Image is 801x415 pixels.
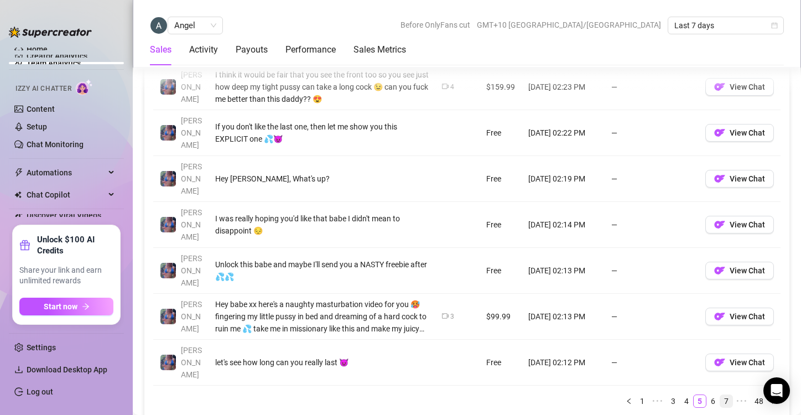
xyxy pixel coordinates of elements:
span: [PERSON_NAME] [181,346,202,379]
div: If you don't like the last one, then let me show you this EXPLICIT one 💦😈 [215,121,429,145]
td: Free [480,156,522,202]
div: I think it would be fair that you see the front too so you see just how deep my tight pussy can t... [215,69,429,105]
td: Free [480,248,522,294]
td: [DATE] 02:19 PM [522,156,605,202]
div: Open Intercom Messenger [763,377,790,404]
td: — [605,248,699,294]
img: logo-BBDzfeDw.svg [9,27,92,38]
span: Download Desktop App [27,365,107,374]
img: Chat Copilot [14,191,22,199]
span: [PERSON_NAME] [181,70,202,103]
a: 7 [720,395,732,407]
span: [PERSON_NAME] [181,116,202,149]
a: OFView Chat [705,269,774,278]
td: [DATE] 02:12 PM [522,340,605,386]
td: Free [480,340,522,386]
span: View Chat [730,174,765,183]
img: Jaylie [160,217,176,232]
a: 4 [680,395,693,407]
img: OF [714,219,725,230]
td: — [605,202,699,248]
span: Chat Copilot [27,186,105,204]
button: OFView Chat [705,170,774,188]
div: Hey [PERSON_NAME], What's up? [215,173,429,185]
a: Log out [27,387,53,396]
img: OF [714,81,725,92]
td: [DATE] 02:23 PM [522,64,605,110]
a: 48 [751,395,767,407]
span: Before OnlyFans cut [400,17,470,33]
div: Unlock this babe and maybe I'll send you a NASTY freebie after💦💦 [215,258,429,283]
span: ••• [649,395,667,408]
span: Angel [174,17,216,34]
strong: Unlock $100 AI Credits [37,234,113,256]
img: Jaylie [160,263,176,278]
td: — [605,156,699,202]
div: Performance [285,43,336,56]
a: OFView Chat [705,85,774,94]
span: download [14,365,23,374]
li: 6 [706,395,720,408]
div: Hey babe xx here's a naughty masturbation video for you 🥵 fingering my little pussy in bed and dr... [215,298,429,335]
a: Home [27,45,48,54]
span: Share your link and earn unlimited rewards [19,265,113,287]
img: Jaylie [160,309,176,324]
span: [PERSON_NAME] [181,254,202,287]
a: OFView Chat [705,361,774,370]
div: Activity [189,43,218,56]
button: Start nowarrow-right [19,298,113,315]
span: View Chat [730,82,765,91]
span: GMT+10 [GEOGRAPHIC_DATA]/[GEOGRAPHIC_DATA] [477,17,661,33]
td: [DATE] 02:13 PM [522,248,605,294]
button: left [622,395,636,408]
img: Jaylie [160,125,176,141]
td: [DATE] 02:13 PM [522,294,605,340]
span: View Chat [730,312,765,321]
li: 3 [667,395,680,408]
a: OFView Chat [705,315,774,324]
a: 5 [694,395,706,407]
td: — [605,110,699,156]
span: [PERSON_NAME] [181,300,202,333]
button: OFView Chat [705,262,774,279]
a: Content [27,105,55,113]
li: Next 5 Pages [733,395,751,408]
img: OF [714,127,725,138]
img: OF [714,357,725,368]
li: 5 [693,395,706,408]
img: Jaylie [160,79,176,95]
span: thunderbolt [14,168,23,177]
td: [DATE] 02:14 PM [522,202,605,248]
a: Team Analytics [27,59,81,68]
div: Sales [150,43,171,56]
span: ••• [733,395,751,408]
li: 7 [720,395,733,408]
span: [PERSON_NAME] [181,162,202,195]
a: Setup [27,122,47,131]
td: — [605,294,699,340]
li: Previous Page [622,395,636,408]
button: OFView Chat [705,124,774,142]
a: OFView Chat [705,177,774,186]
div: Sales Metrics [353,43,406,56]
button: OFView Chat [705,216,774,234]
span: Start now [44,302,77,311]
span: View Chat [730,128,765,137]
span: Automations [27,164,105,181]
td: [DATE] 02:22 PM [522,110,605,156]
a: Settings [27,343,56,352]
span: Last 7 days [674,17,777,34]
span: gift [19,240,30,251]
div: I was really hoping you'd like that babe I didn't mean to disappoint 😔 [215,212,429,237]
button: OFView Chat [705,308,774,325]
a: Creator Analytics [27,47,115,65]
a: OFView Chat [705,131,774,140]
button: OFView Chat [705,78,774,96]
a: OFView Chat [705,223,774,232]
li: 48 [751,395,767,408]
a: Chat Monitoring [27,140,84,149]
a: Discover Viral Videos [27,211,101,220]
td: — [605,64,699,110]
div: 3 [450,312,454,322]
img: Jaylie [160,355,176,370]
